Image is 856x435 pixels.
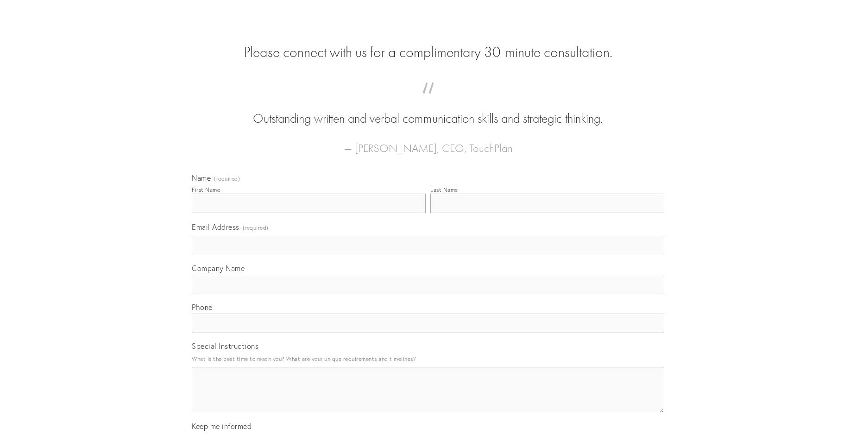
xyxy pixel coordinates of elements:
span: Company Name [192,264,245,273]
figcaption: — [PERSON_NAME], CEO, TouchPlan [207,128,649,158]
span: (required) [243,221,269,234]
span: Email Address [192,222,239,232]
div: First Name [192,186,220,193]
span: (required) [214,176,240,182]
span: Special Instructions [192,341,258,351]
span: Name [192,173,211,183]
blockquote: Outstanding written and verbal communication skills and strategic thinking. [207,92,649,128]
div: Last Name [430,186,458,193]
span: Keep me informed [192,422,252,431]
h2: Please connect with us for a complimentary 30-minute consultation. [192,44,664,61]
span: Phone [192,303,213,312]
span: “ [207,92,649,110]
p: What is the best time to reach you? What are your unique requirements and timelines? [192,353,664,365]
